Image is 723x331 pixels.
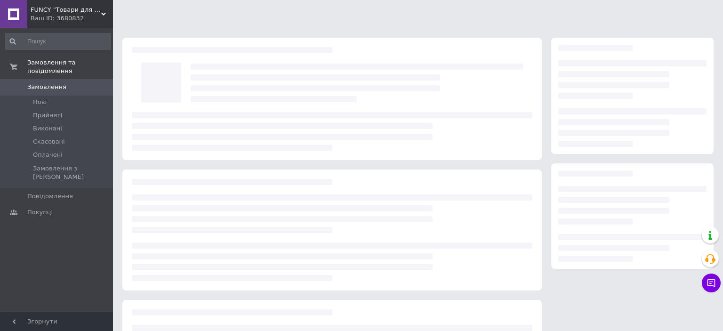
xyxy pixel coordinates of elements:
[31,6,101,14] span: FUNCY "Товари для дому та активного відпочинку"
[31,14,113,23] div: Ваш ID: 3680832
[5,33,111,50] input: Пошук
[27,58,113,75] span: Замовлення та повідомлення
[33,151,63,159] span: Оплачені
[33,98,47,106] span: Нові
[33,111,62,120] span: Прийняті
[702,274,721,292] button: Чат з покупцем
[33,124,62,133] span: Виконані
[33,137,65,146] span: Скасовані
[27,83,66,91] span: Замовлення
[27,208,53,217] span: Покупці
[27,192,73,201] span: Повідомлення
[33,164,110,181] span: Замовлення з [PERSON_NAME]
